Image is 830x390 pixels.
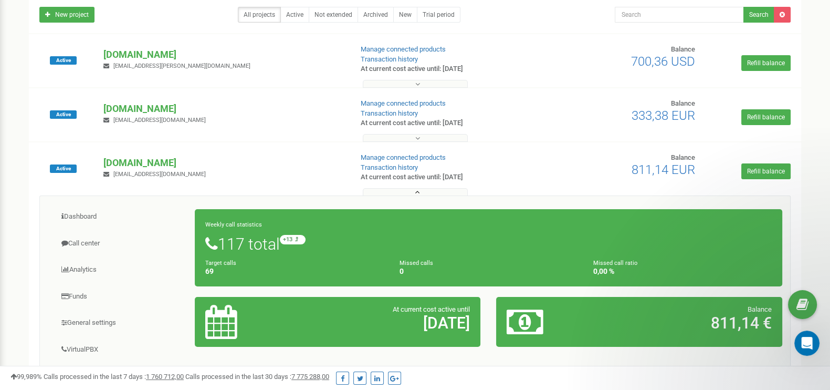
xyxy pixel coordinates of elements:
[103,48,343,61] p: [DOMAIN_NAME]
[205,260,236,266] small: Target calls
[601,314,772,332] h2: 811,14 €
[205,235,772,253] h1: 117 total
[631,162,695,177] span: 811,14 EUR
[238,7,281,23] a: All projects
[361,109,418,117] a: Transaction history
[741,109,791,125] a: Refill balance
[400,260,433,266] small: Missed calls
[39,7,94,23] a: New project
[103,102,343,116] p: [DOMAIN_NAME]
[205,268,384,275] h4: 69
[103,156,343,170] p: [DOMAIN_NAME]
[50,165,77,173] span: Active
[44,373,184,381] span: Calls processed in the last 7 days :
[361,45,446,53] a: Manage connected products
[670,153,695,161] span: Balance
[48,257,195,283] a: Analytics
[185,373,329,381] span: Calls processed in the last 30 days :
[113,171,206,178] span: [EMAIL_ADDRESS][DOMAIN_NAME]
[361,172,537,182] p: At current cost active until: [DATE]
[299,314,470,332] h2: [DATE]
[361,163,418,171] a: Transaction history
[113,63,250,69] span: [EMAIL_ADDRESS][PERSON_NAME][DOMAIN_NAME]
[48,231,195,256] a: Call center
[615,7,744,23] input: Search
[393,7,417,23] a: New
[670,45,695,53] span: Balance
[48,204,195,230] a: Dashboard
[50,56,77,65] span: Active
[280,235,306,244] small: +13
[146,373,184,381] u: 1 760 712,00
[361,64,537,74] p: At current cost active until: [DATE]
[48,363,195,389] a: End-to-end analytics
[280,7,309,23] a: Active
[361,55,418,63] a: Transaction history
[593,260,637,266] small: Missed call ratio
[205,221,262,228] small: Weekly call statistics
[741,55,791,71] a: Refill balance
[393,305,470,313] span: At current cost active until
[631,108,695,123] span: 333,38 EUR
[361,118,537,128] p: At current cost active until: [DATE]
[748,305,772,313] span: Balance
[794,331,820,356] iframe: Intercom live chat
[417,7,460,23] a: Trial period
[400,268,578,275] h4: 0
[48,310,195,336] a: General settings
[48,284,195,310] a: Funds
[361,99,446,107] a: Manage connected products
[741,163,791,179] a: Refill balance
[670,99,695,107] span: Balance
[631,54,695,69] span: 700,36 USD
[48,337,195,363] a: VirtualPBX
[10,373,42,381] span: 99,989%
[361,153,446,161] a: Manage connected products
[50,110,77,119] span: Active
[291,373,329,381] u: 7 775 288,00
[358,7,394,23] a: Archived
[113,117,206,124] span: [EMAIL_ADDRESS][DOMAIN_NAME]
[309,7,358,23] a: Not extended
[743,7,774,23] button: Search
[593,268,772,275] h4: 0,00 %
